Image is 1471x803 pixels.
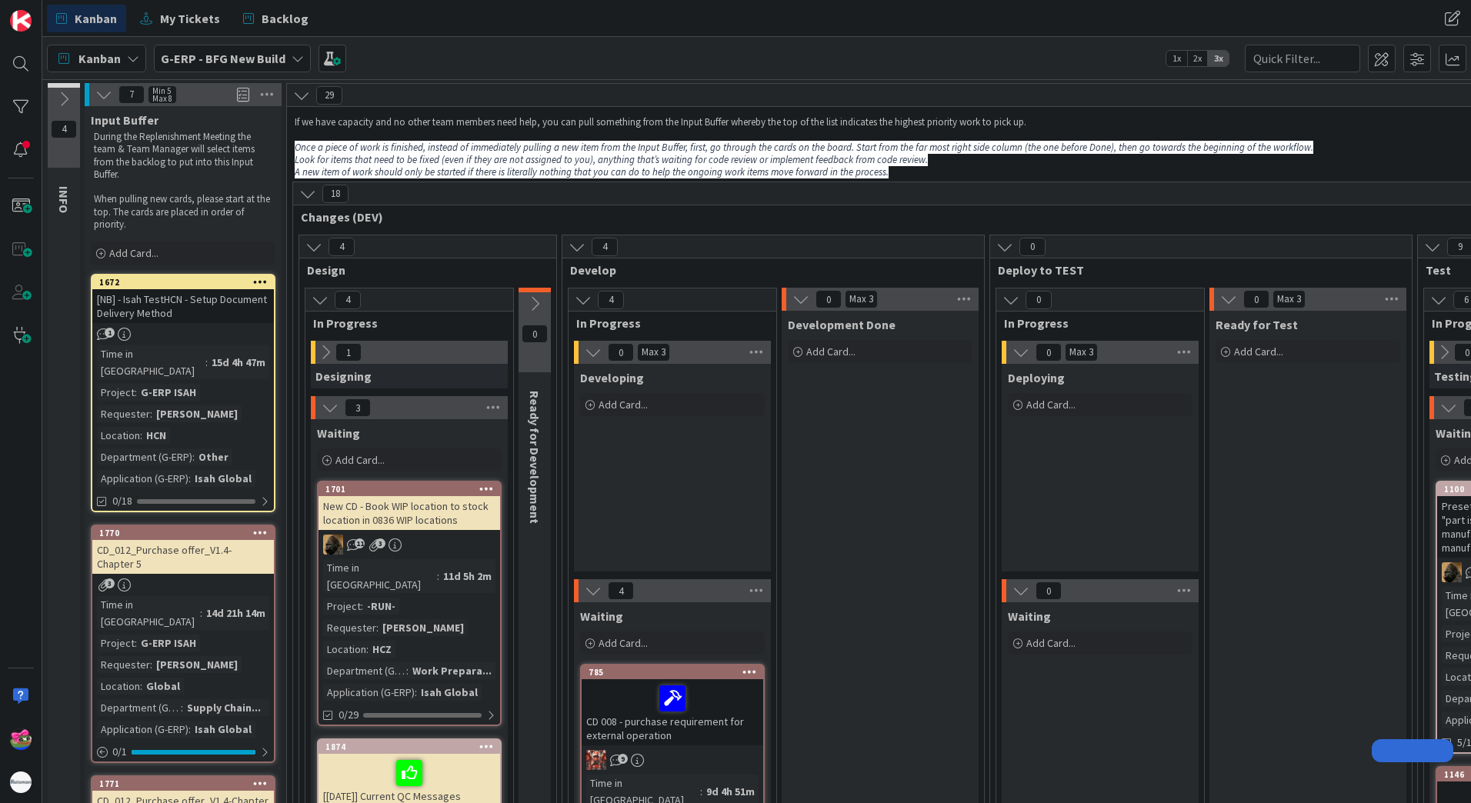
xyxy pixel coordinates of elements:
[599,398,648,411] span: Add Card...
[94,131,272,181] p: During the Replenishment Meeting the team & Team Manager will select items from the backlog to pu...
[97,427,140,444] div: Location
[323,598,361,615] div: Project
[152,87,171,95] div: Min 5
[150,405,152,422] span: :
[97,405,150,422] div: Requester
[323,641,366,658] div: Location
[1036,343,1062,362] span: 0
[97,345,205,379] div: Time in [GEOGRAPHIC_DATA]
[849,295,873,303] div: Max 3
[137,635,200,651] div: G-ERP ISAH
[570,262,965,278] span: Develop
[97,448,192,465] div: Department (G-ERP)
[1234,345,1283,358] span: Add Card...
[191,721,255,738] div: Isah Global
[586,750,606,770] img: JK
[152,656,242,673] div: [PERSON_NAME]
[105,328,115,338] span: 1
[366,641,369,658] span: :
[91,112,158,128] span: Input Buffer
[313,315,494,331] span: In Progress
[439,568,495,585] div: 11d 5h 2m
[1166,51,1187,66] span: 1x
[99,528,274,538] div: 1770
[97,384,135,401] div: Project
[319,496,500,530] div: New CD - Book WIP location to stock location in 0836 WIP locations
[580,370,644,385] span: Developing
[92,526,274,540] div: 1770
[355,538,365,548] span: 11
[97,678,140,695] div: Location
[522,325,548,343] span: 0
[142,678,184,695] div: Global
[97,635,135,651] div: Project
[208,354,269,371] div: 15d 4h 47m
[295,141,1313,154] em: Once a piece of work is finished, instead of immediately pulling a new item from the Input Buffer...
[152,95,172,102] div: Max 8
[92,742,274,761] div: 0/1
[1245,45,1360,72] input: Quick Filter...
[47,5,126,32] a: Kanban
[339,707,359,723] span: 0/29
[188,721,191,738] span: :
[437,568,439,585] span: :
[806,345,856,358] span: Add Card...
[99,778,274,789] div: 1771
[589,667,763,678] div: 785
[195,448,232,465] div: Other
[94,193,272,231] p: When pulling new cards, please start at the top. The cards are placed in order of priority.
[329,238,355,256] span: 4
[406,662,409,679] span: :
[816,290,842,308] span: 0
[1008,370,1065,385] span: Deploying
[576,315,757,331] span: In Progress
[1277,295,1301,303] div: Max 3
[345,398,371,417] span: 3
[10,10,32,32] img: Visit kanbanzone.com
[700,783,702,800] span: :
[152,405,242,422] div: [PERSON_NAME]
[112,744,127,760] span: 0 / 1
[409,662,495,679] div: Work Prepara...
[160,9,220,28] span: My Tickets
[1026,398,1076,411] span: Add Card...
[415,684,417,701] span: :
[135,384,137,401] span: :
[642,348,665,356] div: Max 3
[97,721,188,738] div: Application (G-ERP)
[319,482,500,530] div: 1701New CD - Book WIP location to stock location in 0836 WIP locations
[998,262,1393,278] span: Deploy to TEST
[608,581,634,600] span: 4
[10,771,32,793] img: avatar
[181,699,183,716] span: :
[363,598,399,615] div: -RUN-
[335,453,385,467] span: Add Card...
[527,391,542,524] span: Ready for Development
[592,238,618,256] span: 4
[369,641,395,658] div: HCZ
[1008,608,1051,624] span: Waiting
[92,275,274,289] div: 1672
[137,384,200,401] div: G-ERP ISAH
[75,9,117,28] span: Kanban
[379,619,468,636] div: [PERSON_NAME]
[315,368,372,384] span: Designing
[1069,348,1093,356] div: Max 3
[582,665,763,745] div: 785CD 008 - purchase requirement for external operation
[319,482,500,496] div: 1701
[361,598,363,615] span: :
[262,9,309,28] span: Backlog
[140,678,142,695] span: :
[78,49,121,68] span: Kanban
[1036,581,1062,600] span: 0
[56,186,72,213] span: INFO
[316,86,342,105] span: 29
[1019,238,1046,256] span: 0
[92,275,274,323] div: 1672[NB] - Isah TestHCN - Setup Document Delivery Method
[10,728,32,750] img: JK
[131,5,229,32] a: My Tickets
[307,262,537,278] span: Design
[1216,317,1298,332] span: Ready for Test
[205,354,208,371] span: :
[1026,636,1076,650] span: Add Card...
